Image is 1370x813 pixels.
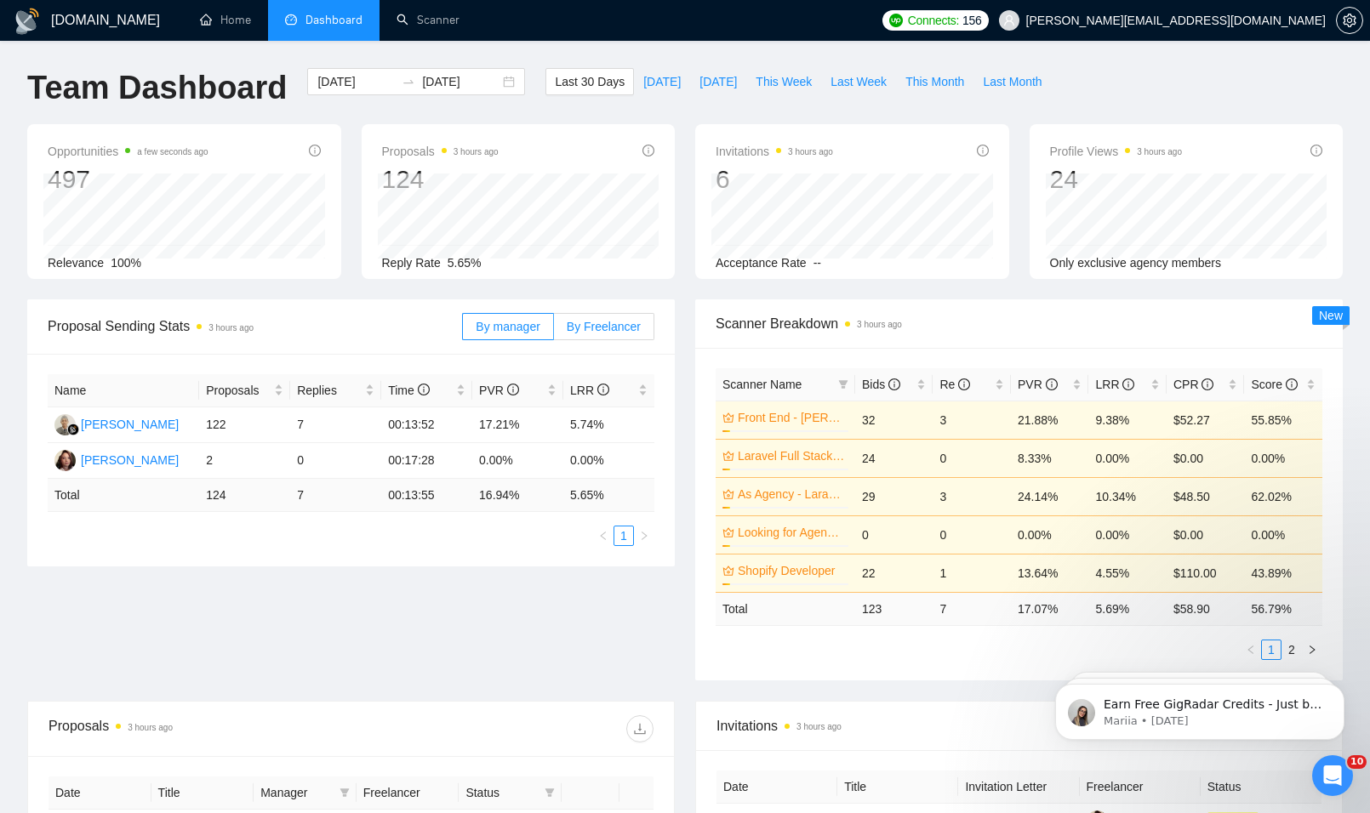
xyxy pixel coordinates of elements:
td: 43.89% [1244,554,1322,592]
li: Next Page [634,526,654,546]
td: 0.00% [563,443,654,479]
span: Dashboard [305,13,362,27]
td: 0 [933,439,1011,477]
td: $ 58.90 [1167,592,1245,625]
td: 9.38% [1088,401,1167,439]
input: End date [422,72,499,91]
img: LL [54,450,76,471]
span: info-circle [1046,378,1058,390]
span: Scanner Breakdown [716,313,1322,334]
span: swap-right [402,75,415,88]
span: Invitations [716,141,833,162]
td: $48.50 [1167,477,1245,515]
a: Laravel Full Stack - Senior [738,446,845,465]
span: info-circle [1122,378,1134,390]
span: Status [465,783,538,802]
time: 3 hours ago [208,323,254,333]
span: left [1246,645,1256,655]
time: 3 hours ago [788,147,833,156]
span: user [1003,14,1015,26]
td: 7 [290,407,381,443]
iframe: Intercom live chat [1312,755,1353,796]
a: 1 [1262,640,1281,659]
span: Only exclusive agency members [1050,256,1222,270]
span: crown [722,450,734,462]
li: 1 [1261,640,1282,660]
th: Name [48,374,199,407]
time: 3 hours ago [796,722,842,731]
span: LRR [1095,378,1134,391]
span: This Month [905,72,964,91]
span: info-circle [1286,378,1298,390]
td: 0.00% [472,443,563,479]
td: 0.00% [1244,439,1322,477]
a: setting [1336,14,1363,27]
a: Shopify Developer [738,561,845,580]
span: Relevance [48,256,104,270]
span: right [639,531,649,541]
span: info-circle [642,145,654,156]
td: 13.64% [1011,554,1089,592]
li: Previous Page [593,526,614,546]
button: setting [1336,7,1363,34]
td: 2 [199,443,290,479]
img: logo [14,8,41,35]
span: filter [545,787,555,798]
div: 6 [716,163,833,196]
span: This Week [756,72,812,91]
span: Last Week [831,72,887,91]
time: 3 hours ago [857,320,902,329]
td: 3 [933,401,1011,439]
td: $0.00 [1167,439,1245,477]
time: 3 hours ago [1137,147,1182,156]
button: download [626,715,654,742]
th: Proposals [199,374,290,407]
span: 5.65% [448,256,482,270]
span: filter [835,372,852,397]
span: Acceptance Rate [716,256,807,270]
td: 16.94 % [472,479,563,512]
span: Proposals [382,141,499,162]
td: 00:13:52 [381,407,472,443]
td: 0 [855,515,933,554]
span: filter [340,787,350,798]
span: crown [722,488,734,500]
span: crown [722,526,734,538]
td: Total [48,479,199,512]
th: Freelancer [1080,770,1201,804]
span: Scanner Name [722,378,802,391]
span: Profile Views [1050,141,1183,162]
span: to [402,75,415,88]
span: Opportunities [48,141,208,162]
td: 7 [933,592,1011,625]
button: [DATE] [690,68,746,95]
td: 5.74% [563,407,654,443]
td: 55.85% [1244,401,1322,439]
th: Date [49,776,151,810]
div: 124 [382,163,499,196]
td: 62.02% [1244,477,1322,515]
span: [DATE] [699,72,737,91]
span: info-circle [309,145,321,156]
td: 0 [933,515,1011,554]
input: Start date [317,72,395,91]
div: Proposals [49,715,351,742]
td: 1 [933,554,1011,592]
span: right [1307,645,1317,655]
span: New [1319,309,1343,322]
button: Last 30 Days [545,68,634,95]
span: Re [939,378,970,391]
span: By Freelancer [567,320,641,333]
span: Invitations [716,715,1321,736]
td: $0.00 [1167,515,1245,554]
button: right [1302,640,1322,660]
td: 32 [855,401,933,439]
td: 123 [855,592,933,625]
h1: Team Dashboard [27,68,287,108]
td: 00:17:28 [381,443,472,479]
a: homeHome [200,13,251,27]
td: 0.00% [1088,515,1167,554]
